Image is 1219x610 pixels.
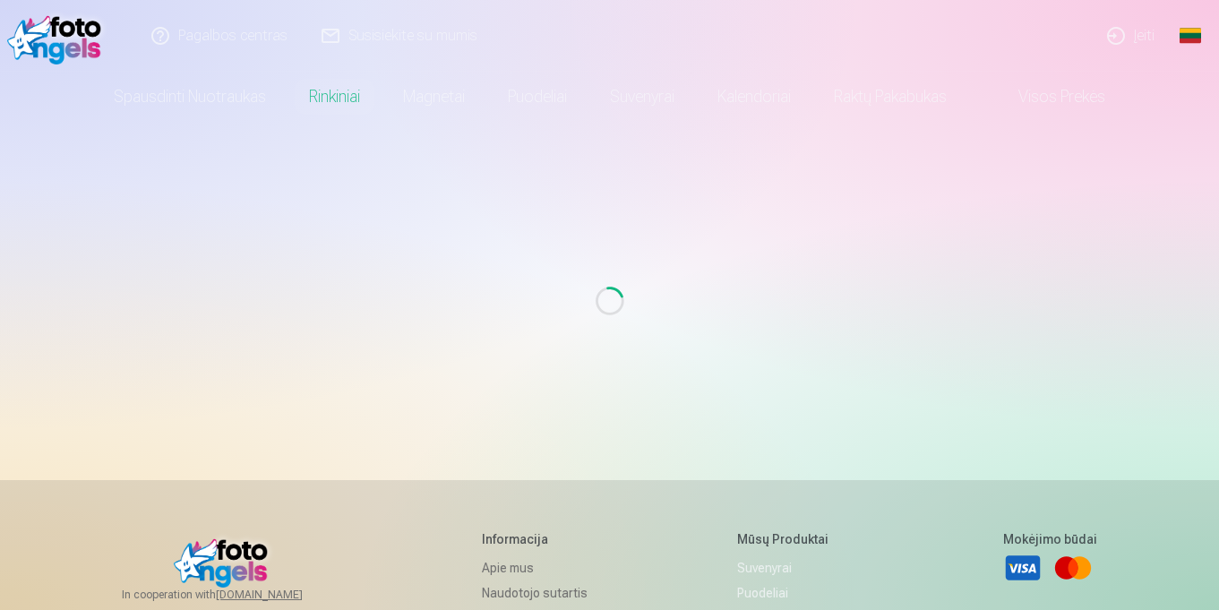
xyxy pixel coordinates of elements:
[486,72,588,122] a: Puodeliai
[737,555,867,580] a: Suvenyrai
[288,72,382,122] a: Rinkiniai
[1003,548,1043,588] a: Visa
[588,72,696,122] a: Suvenyrai
[1003,530,1097,548] h5: Mokėjimo būdai
[216,588,346,602] a: [DOMAIN_NAME]
[696,72,812,122] a: Kalendoriai
[968,72,1127,122] a: Visos prekės
[122,588,346,602] span: In cooperation with
[737,530,867,548] h5: Mūsų produktai
[92,72,288,122] a: Spausdinti nuotraukas
[7,7,110,64] img: /fa2
[382,72,486,122] a: Magnetai
[482,555,601,580] a: Apie mus
[812,72,968,122] a: Raktų pakabukas
[482,580,601,606] a: Naudotojo sutartis
[482,530,601,548] h5: Informacija
[1053,548,1093,588] a: Mastercard
[737,580,867,606] a: Puodeliai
